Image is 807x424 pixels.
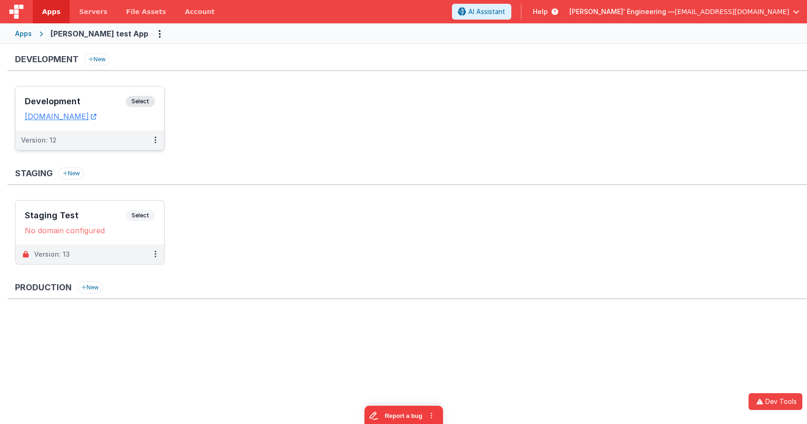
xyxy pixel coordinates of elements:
[34,250,70,259] div: Version: 13
[15,29,32,38] div: Apps
[25,211,126,220] h3: Staging Test
[126,7,167,16] span: File Assets
[569,7,800,16] button: [PERSON_NAME]' Engineering — [EMAIL_ADDRESS][DOMAIN_NAME]
[452,4,511,20] button: AI Assistant
[25,112,96,121] a: [DOMAIN_NAME]
[15,169,53,178] h3: Staging
[15,55,79,64] h3: Development
[79,7,107,16] span: Servers
[84,53,110,65] button: New
[126,96,155,107] span: Select
[58,167,84,180] button: New
[675,7,789,16] span: [EMAIL_ADDRESS][DOMAIN_NAME]
[77,281,103,294] button: New
[126,210,155,221] span: Select
[25,97,126,106] h3: Development
[25,226,155,235] div: No domain configured
[15,283,72,292] h3: Production
[152,26,167,41] button: Options
[51,28,148,39] div: [PERSON_NAME] test App
[533,7,548,16] span: Help
[468,7,505,16] span: AI Assistant
[749,393,802,410] button: Dev Tools
[42,7,60,16] span: Apps
[569,7,675,16] span: [PERSON_NAME]' Engineering —
[21,136,57,145] div: Version: 12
